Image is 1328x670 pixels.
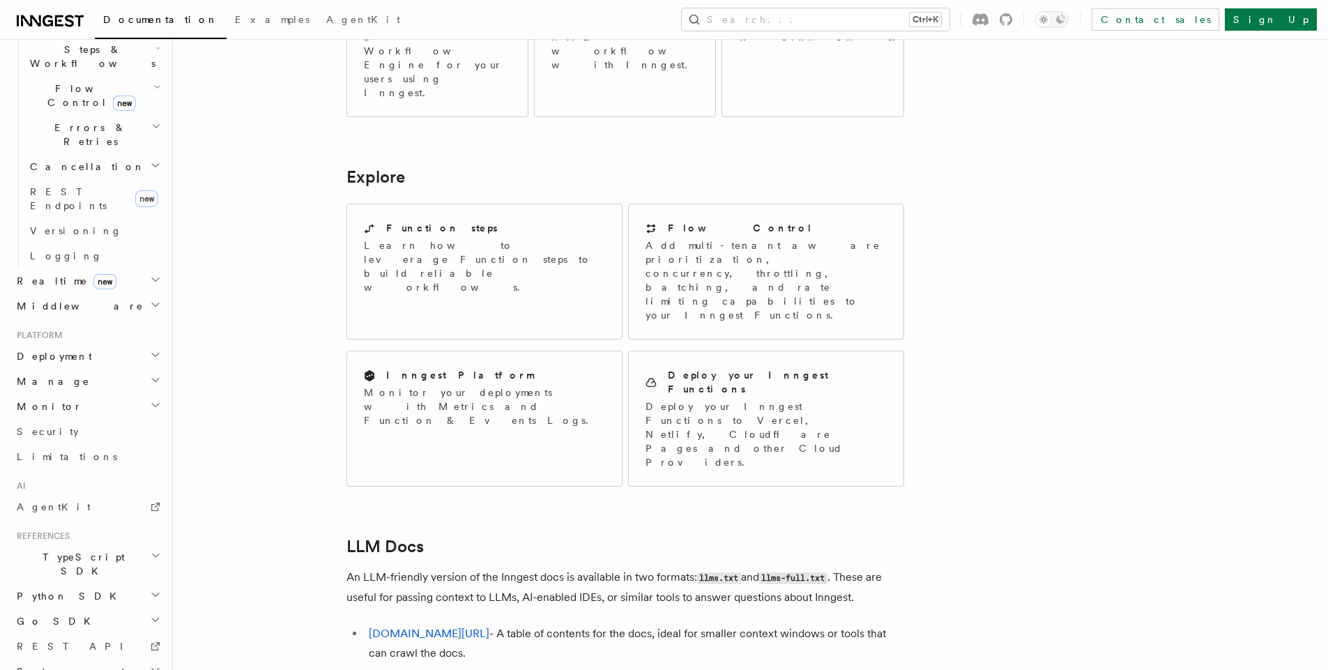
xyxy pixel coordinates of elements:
span: Logging [30,250,102,261]
a: LLM Docs [346,537,424,556]
button: Deployment [11,344,164,369]
a: Inngest PlatformMonitor your deployments with Metrics and Function & Events Logs. [346,351,623,487]
button: Steps & Workflows [24,37,164,76]
a: Security [11,419,164,444]
a: Explore [346,167,405,187]
span: Errors & Retries [24,121,151,149]
span: References [11,531,70,542]
code: llms-full.txt [759,572,827,584]
a: REST Endpointsnew [24,179,164,218]
h2: Function steps [386,221,498,235]
a: Contact sales [1092,8,1219,31]
span: Cancellation [24,160,145,174]
span: Versioning [30,225,122,236]
h2: Inngest Platform [386,368,534,382]
span: Realtime [11,274,116,288]
button: Flow Controlnew [24,76,164,115]
span: Go SDK [11,614,99,628]
span: Platform [11,330,63,341]
a: Deploy your Inngest FunctionsDeploy your Inngest Functions to Vercel, Netlify, Cloudflare Pages a... [628,351,904,487]
span: Examples [235,14,310,25]
span: REST Endpoints [30,186,107,211]
span: Monitor [11,399,82,413]
button: Cancellation [24,154,164,179]
button: Go SDK [11,609,164,634]
span: AgentKit [17,501,91,512]
button: Errors & Retries [24,115,164,154]
div: Inngest Functions [11,12,164,268]
h2: Deploy your Inngest Functions [668,368,887,396]
a: Sign Up [1225,8,1317,31]
span: new [135,190,158,207]
button: Monitor [11,394,164,419]
span: AgentKit [326,14,400,25]
span: Manage [11,374,90,388]
span: Python SDK [11,589,125,603]
span: Limitations [17,451,117,462]
li: - A table of contents for the docs, ideal for smaller context windows or tools that can crawl the... [365,624,904,663]
span: AI [11,480,26,492]
p: Deploy your Inngest Functions to Vercel, Netlify, Cloudflare Pages and other Cloud Providers. [646,399,887,469]
a: AgentKit [11,494,164,519]
span: Security [17,426,79,437]
button: Middleware [11,294,164,319]
span: Middleware [11,299,144,313]
button: Toggle dark mode [1035,11,1069,28]
a: REST API [11,634,164,659]
p: Learn how to leverage Function steps to build reliable workflows. [364,238,605,294]
button: TypeScript SDK [11,545,164,584]
button: Python SDK [11,584,164,609]
button: Realtimenew [11,268,164,294]
a: Function stepsLearn how to leverage Function steps to build reliable workflows. [346,204,623,340]
span: Flow Control [24,82,153,109]
p: Monitor your deployments with Metrics and Function & Events Logs. [364,386,605,427]
a: Examples [227,4,318,38]
a: [DOMAIN_NAME][URL] [369,627,489,640]
a: Flow ControlAdd multi-tenant aware prioritization, concurrency, throttling, batching, and rate li... [628,204,904,340]
button: Manage [11,369,164,394]
span: Documentation [103,14,218,25]
a: Documentation [95,4,227,39]
h2: Flow Control [668,221,813,235]
span: new [93,274,116,289]
a: Logging [24,243,164,268]
a: Limitations [11,444,164,469]
a: Versioning [24,218,164,243]
span: Steps & Workflows [24,43,155,70]
p: Add multi-tenant aware prioritization, concurrency, throttling, batching, and rate limiting capab... [646,238,887,322]
span: REST API [17,641,135,652]
span: Deployment [11,349,92,363]
a: AgentKit [318,4,409,38]
span: TypeScript SDK [11,550,151,578]
button: Search...Ctrl+K [682,8,949,31]
p: An LLM-friendly version of the Inngest docs is available in two formats: and . These are useful f... [346,568,904,607]
kbd: Ctrl+K [910,13,941,26]
span: new [113,96,136,111]
code: llms.txt [697,572,741,584]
